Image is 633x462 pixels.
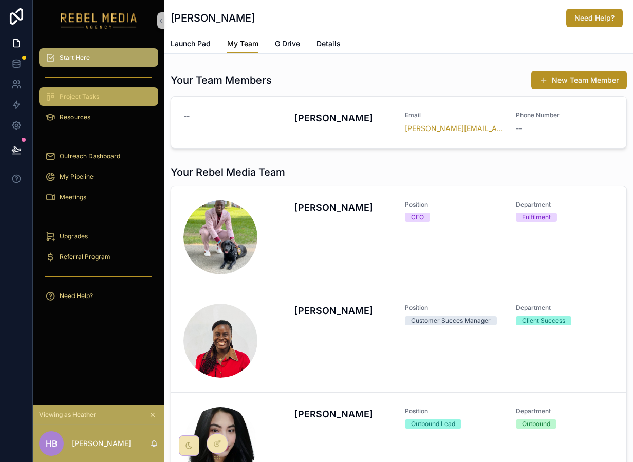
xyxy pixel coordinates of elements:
[60,232,88,241] span: Upgrades
[39,411,96,419] span: Viewing as Heather
[39,147,158,165] a: Outreach Dashboard
[522,316,565,325] div: Client Success
[60,292,93,300] span: Need Help?
[316,34,341,55] a: Details
[39,188,158,207] a: Meetings
[183,111,190,121] span: --
[516,304,615,312] span: Department
[275,34,300,55] a: G Drive
[33,41,164,319] div: scrollable content
[227,39,258,49] span: My Team
[275,39,300,49] span: G Drive
[522,419,550,429] div: Outbound
[60,193,86,201] span: Meetings
[411,419,455,429] div: Outbound Lead
[171,34,211,55] a: Launch Pad
[531,71,627,89] button: New Team Member
[405,304,504,312] span: Position
[411,316,491,325] div: Customer Succes Manager
[39,168,158,186] a: My Pipeline
[61,12,137,29] img: App logo
[171,39,211,49] span: Launch Pad
[171,165,285,179] h1: Your Rebel Media Team
[60,93,99,101] span: Project Tasks
[516,200,615,209] span: Department
[39,227,158,246] a: Upgrades
[316,39,341,49] span: Details
[72,438,131,449] p: [PERSON_NAME]
[522,213,551,222] div: Fulfilment
[405,111,504,119] span: Email
[227,34,258,54] a: My Team
[294,111,393,125] h4: [PERSON_NAME]
[294,304,393,318] h4: [PERSON_NAME]
[405,407,504,415] span: Position
[171,73,272,87] h1: Your Team Members
[46,437,58,450] span: HB
[60,53,90,62] span: Start Here
[405,200,504,209] span: Position
[516,123,522,134] span: --
[411,213,424,222] div: CEO
[171,97,626,148] a: --[PERSON_NAME]Email[PERSON_NAME][EMAIL_ADDRESS][DOMAIN_NAME]Phone Number--
[60,253,110,261] span: Referral Program
[171,11,255,25] h1: [PERSON_NAME]
[516,407,615,415] span: Department
[294,407,393,421] h4: [PERSON_NAME]
[566,9,623,27] button: Need Help?
[294,200,393,214] h4: [PERSON_NAME]
[60,113,90,121] span: Resources
[39,287,158,305] a: Need Help?
[60,152,120,160] span: Outreach Dashboard
[405,123,504,134] a: [PERSON_NAME][EMAIL_ADDRESS][DOMAIN_NAME]
[39,108,158,126] a: Resources
[574,13,615,23] span: Need Help?
[39,48,158,67] a: Start Here
[39,248,158,266] a: Referral Program
[60,173,94,181] span: My Pipeline
[516,111,615,119] span: Phone Number
[39,87,158,106] a: Project Tasks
